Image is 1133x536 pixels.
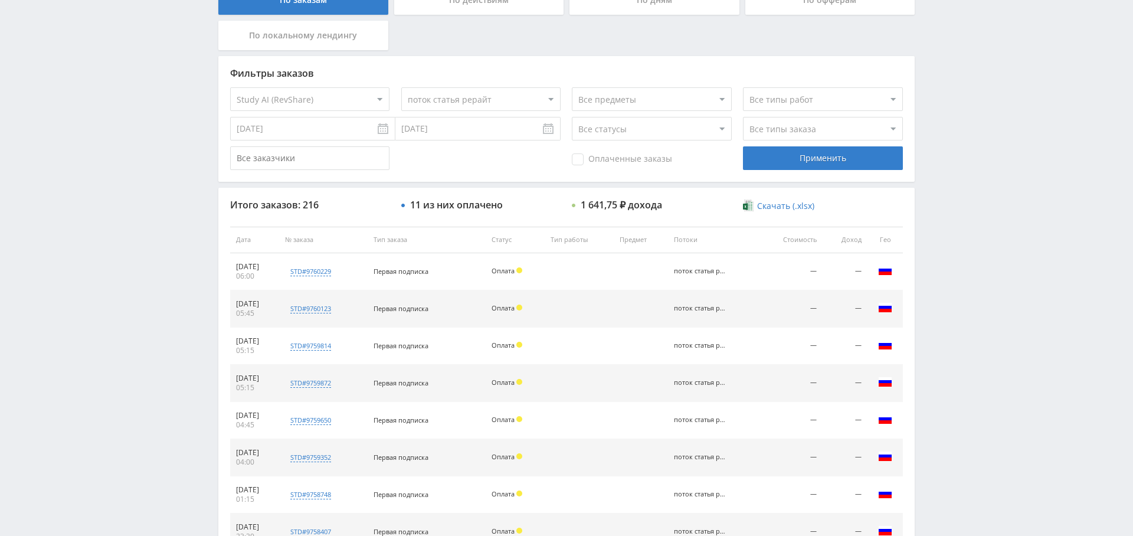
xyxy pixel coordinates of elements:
div: поток статья рерайт [674,491,727,498]
div: Фильтры заказов [230,68,903,79]
td: — [823,476,867,514]
div: 01:15 [236,495,273,504]
img: rus.png [878,300,892,315]
span: Первая подписка [374,341,428,350]
span: Скачать (.xlsx) [757,201,814,211]
span: Первая подписка [374,527,428,536]
span: Первая подписка [374,453,428,462]
td: — [759,439,823,476]
span: Холд [516,342,522,348]
td: — [823,402,867,439]
div: 05:15 [236,346,273,355]
div: std#9759352 [290,453,331,462]
td: — [823,290,867,328]
th: Дата [230,227,279,253]
th: Тип работы [545,227,613,253]
span: Оплата [492,452,515,461]
div: поток статья рерайт [674,416,727,424]
span: Холд [516,379,522,385]
td: — [823,365,867,402]
td: — [759,253,823,290]
th: Стоимость [759,227,823,253]
img: rus.png [878,412,892,426]
span: Оплата [492,527,515,535]
span: Холд [516,416,522,422]
td: — [759,476,823,514]
img: xlsx [743,200,753,211]
th: Потоки [668,227,759,253]
div: 04:00 [236,457,273,467]
div: поток статья рерайт [674,267,727,275]
div: 1 641,75 ₽ дохода [581,200,662,210]
th: Статус [486,227,545,253]
img: rus.png [878,263,892,277]
div: поток статья рерайт [674,453,727,461]
div: 06:00 [236,272,273,281]
th: Доход [823,227,867,253]
span: Холд [516,267,522,273]
td: — [823,328,867,365]
span: Оплата [492,266,515,275]
div: Применить [743,146,902,170]
span: Первая подписка [374,416,428,424]
span: Оплата [492,378,515,387]
div: std#9760229 [290,267,331,276]
td: — [759,402,823,439]
input: Все заказчики [230,146,389,170]
div: [DATE] [236,374,273,383]
div: поток статья рерайт [674,342,727,349]
div: 05:15 [236,383,273,393]
td: — [759,365,823,402]
img: rus.png [878,486,892,501]
a: Скачать (.xlsx) [743,200,814,212]
div: поток статья рерайт [674,379,727,387]
th: Тип заказа [368,227,486,253]
div: [DATE] [236,485,273,495]
span: Оплата [492,303,515,312]
div: 11 из них оплачено [410,200,503,210]
span: Первая подписка [374,378,428,387]
th: № заказа [279,227,368,253]
span: Оплата [492,489,515,498]
span: Первая подписка [374,267,428,276]
div: [DATE] [236,522,273,532]
div: По локальному лендингу [218,21,388,50]
div: std#9759872 [290,378,331,388]
div: поток статья рерайт [674,305,727,312]
div: 04:45 [236,420,273,430]
span: Холд [516,491,522,496]
th: Предмет [614,227,668,253]
div: [DATE] [236,448,273,457]
span: Первая подписка [374,304,428,313]
img: rus.png [878,338,892,352]
td: — [759,290,823,328]
div: std#9760123 [290,304,331,313]
div: std#9759814 [290,341,331,351]
span: Холд [516,305,522,311]
span: Оплата [492,415,515,424]
div: [DATE] [236,262,273,272]
div: Итого заказов: 216 [230,200,389,210]
div: std#9759650 [290,416,331,425]
span: Оплата [492,341,515,349]
div: поток статья рерайт [674,528,727,535]
img: rus.png [878,375,892,389]
span: Холд [516,453,522,459]
td: — [759,328,823,365]
span: Первая подписка [374,490,428,499]
div: std#9758748 [290,490,331,499]
div: [DATE] [236,411,273,420]
span: Оплаченные заказы [572,153,672,165]
div: [DATE] [236,336,273,346]
span: Холд [516,528,522,534]
div: 05:45 [236,309,273,318]
td: — [823,439,867,476]
th: Гео [867,227,903,253]
td: — [823,253,867,290]
img: rus.png [878,449,892,463]
div: [DATE] [236,299,273,309]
